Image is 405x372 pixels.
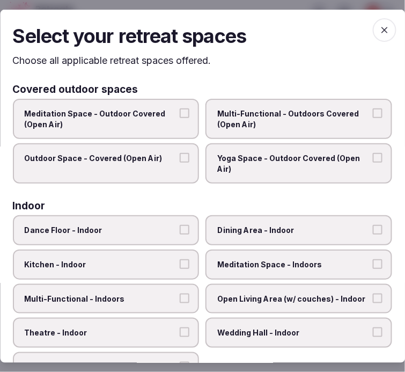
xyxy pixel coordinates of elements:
button: Multi-Functional - Indoors [180,293,190,303]
h3: Indoor [13,201,46,211]
button: Open Living Area (w/ couches) - Indoor [373,293,382,303]
span: Dance Floor - Indoor [25,225,177,236]
button: Meditation Space - Indoors [373,259,382,269]
button: Meditation Space - Outdoor Covered (Open Air) [180,108,190,118]
button: Outdoor Space - Covered (Open Air) [180,153,190,163]
button: Theatre - Indoor [180,327,190,337]
span: Kitchen - Indoor [25,259,177,270]
button: Yoga Space - Indoors [180,362,190,371]
span: Yoga Space - Outdoor Covered (Open Air) [218,153,370,174]
h2: Select your retreat spaces [13,22,392,49]
span: Outdoor Space - Covered (Open Air) [25,153,177,164]
button: Dance Floor - Indoor [180,225,190,235]
button: Multi-Functional - Outdoors Covered (Open Air) [373,108,382,118]
span: Multi-Functional - Outdoors Covered (Open Air) [218,108,370,129]
span: Open Living Area (w/ couches) - Indoor [218,293,370,304]
span: Dining Area - Indoor [218,225,370,236]
button: Dining Area - Indoor [373,225,382,235]
span: Multi-Functional - Indoors [25,293,177,304]
button: Kitchen - Indoor [180,259,190,269]
h3: Covered outdoor spaces [13,84,138,94]
button: Yoga Space - Outdoor Covered (Open Air) [373,153,382,163]
span: Meditation Space - Outdoor Covered (Open Air) [25,108,177,129]
span: Wedding Hall - Indoor [218,327,370,338]
p: Choose all applicable retreat spaces offered. [13,54,392,67]
span: Theatre - Indoor [25,327,177,338]
button: Wedding Hall - Indoor [373,327,382,337]
span: Meditation Space - Indoors [218,259,370,270]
